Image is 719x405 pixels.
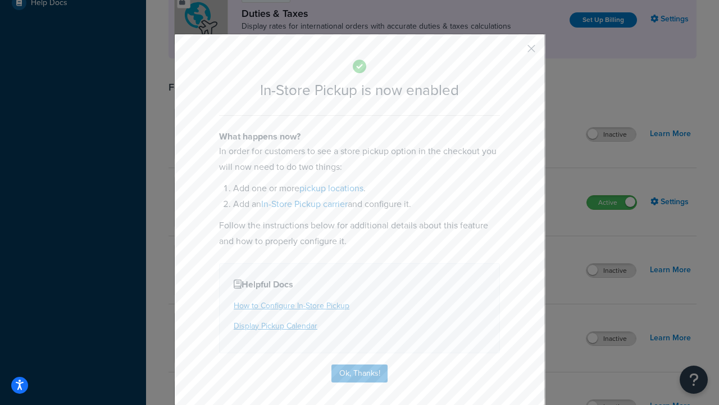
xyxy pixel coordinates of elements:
a: Display Pickup Calendar [234,320,317,332]
p: Follow the instructions below for additional details about this feature and how to properly confi... [219,218,500,249]
a: In-Store Pickup carrier [261,197,348,210]
h2: In-Store Pickup is now enabled [219,82,500,98]
li: Add an and configure it. [233,196,500,212]
button: Ok, Thanks! [331,364,388,382]
p: In order for customers to see a store pickup option in the checkout you will now need to do two t... [219,143,500,175]
h4: Helpful Docs [234,278,485,291]
a: How to Configure In-Store Pickup [234,300,349,312]
a: pickup locations [299,182,363,195]
li: Add one or more . [233,181,500,196]
h4: What happens now? [219,130,500,143]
